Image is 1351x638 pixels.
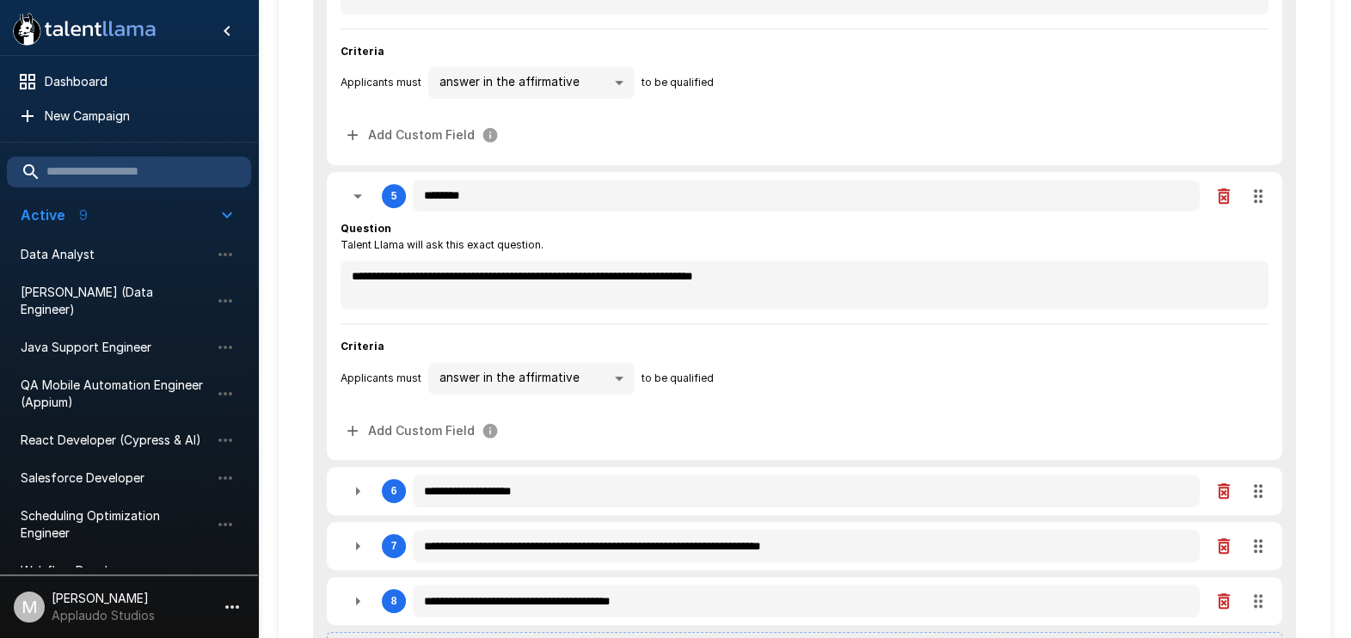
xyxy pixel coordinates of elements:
[391,485,397,497] div: 6
[327,467,1282,515] div: 6
[642,74,714,91] span: to be qualified
[341,236,543,254] span: Talent Llama will ask this exact question.
[341,74,421,91] span: Applicants must
[341,120,506,151] span: Custom fields allow you to automatically extract specific data from candidate responses.
[341,120,506,151] button: Add Custom Field
[341,415,506,447] button: Add Custom Field
[391,540,397,552] div: 7
[391,190,397,202] div: 5
[391,595,397,607] div: 8
[642,370,714,387] span: to be qualified
[341,370,421,387] span: Applicants must
[428,362,635,395] div: answer in the affirmative
[327,577,1282,625] div: 8
[327,522,1282,570] div: 7
[341,222,391,235] b: Question
[341,45,384,58] b: Criteria
[428,66,635,99] div: answer in the affirmative
[341,415,506,447] span: Custom fields allow you to automatically extract specific data from candidate responses.
[341,340,384,353] b: Criteria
